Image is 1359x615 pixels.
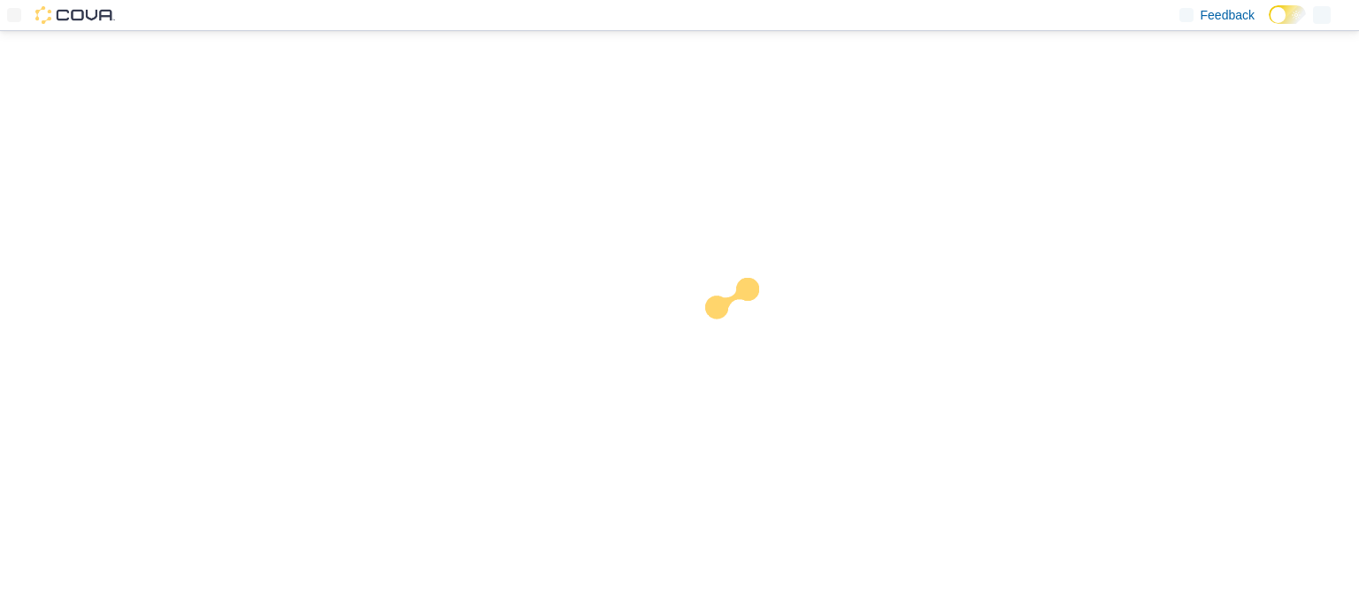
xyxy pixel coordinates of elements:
span: Dark Mode [1269,24,1270,25]
span: Feedback [1201,6,1255,24]
img: Cova [35,6,115,24]
input: Dark Mode [1269,5,1306,24]
img: cova-loader [679,265,812,397]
